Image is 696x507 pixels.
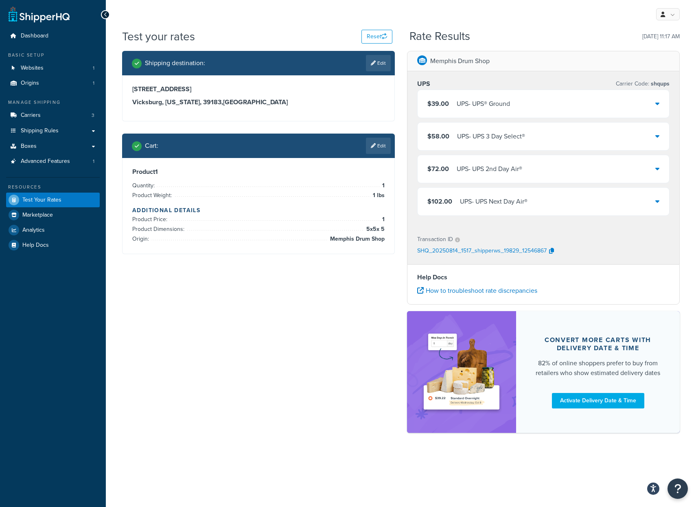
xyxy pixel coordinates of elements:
h3: UPS [417,80,430,88]
h2: Shipping destination : [145,59,205,67]
li: Carriers [6,108,100,123]
p: Carrier Code: [616,78,670,90]
div: UPS - UPS Next Day Air® [460,196,527,207]
h3: [STREET_ADDRESS] [132,85,385,93]
span: Advanced Features [21,158,70,165]
span: 1 [380,215,385,224]
span: 1 [93,158,94,165]
img: feature-image-ddt-36eae7f7280da8017bfb280eaccd9c446f90b1fe08728e4019434db127062ab4.png [419,323,504,421]
a: Advanced Features1 [6,154,100,169]
a: Carriers3 [6,108,100,123]
span: Test Your Rates [22,197,61,204]
span: $39.00 [427,99,449,108]
h1: Test your rates [122,29,195,44]
span: Product Dimensions: [132,225,186,233]
h3: Vicksburg, [US_STATE], 39183 , [GEOGRAPHIC_DATA] [132,98,385,106]
button: Open Resource Center [668,478,688,499]
span: 3 [92,112,94,119]
h4: Help Docs [417,272,670,282]
p: Transaction ID [417,234,453,245]
p: Memphis Drum Shop [430,55,490,67]
a: Dashboard [6,29,100,44]
a: Help Docs [6,238,100,252]
a: Test Your Rates [6,193,100,207]
div: UPS - UPS® Ground [457,98,510,110]
span: Analytics [22,227,45,234]
h4: Additional Details [132,206,385,215]
span: 1 [93,65,94,72]
span: $102.00 [427,197,452,206]
a: Websites1 [6,61,100,76]
span: Origin: [132,235,151,243]
a: Edit [366,138,391,154]
a: Activate Delivery Date & Time [552,393,644,408]
div: Manage Shipping [6,99,100,106]
span: 1 [380,181,385,191]
span: shqups [649,79,670,88]
li: Advanced Features [6,154,100,169]
a: Analytics [6,223,100,237]
span: 1 lbs [371,191,385,200]
span: Carriers [21,112,41,119]
span: Memphis Drum Shop [328,234,385,244]
h2: Rate Results [409,30,470,43]
div: UPS - UPS 2nd Day Air® [457,163,522,175]
div: Convert more carts with delivery date & time [536,336,660,352]
span: Origins [21,80,39,87]
span: Product Weight: [132,191,174,200]
span: Quantity: [132,181,157,190]
a: Marketplace [6,208,100,222]
span: Dashboard [21,33,48,40]
a: How to troubleshoot rate discrepancies [417,286,537,295]
a: Edit [366,55,391,71]
a: Origins1 [6,76,100,91]
p: [DATE] 11:17 AM [642,31,680,42]
div: UPS - UPS 3 Day Select® [457,131,525,142]
span: Websites [21,65,44,72]
span: Marketplace [22,212,53,219]
li: Websites [6,61,100,76]
span: $72.00 [427,164,449,173]
span: $58.00 [427,132,449,141]
div: 82% of online shoppers prefer to buy from retailers who show estimated delivery dates [536,358,660,378]
span: Help Docs [22,242,49,249]
p: SHQ_20250814_1517_shipperws_19829_12546867 [417,245,547,257]
li: Origins [6,76,100,91]
a: Shipping Rules [6,123,100,138]
div: Resources [6,184,100,191]
span: Boxes [21,143,37,150]
div: Basic Setup [6,52,100,59]
button: Reset [361,30,392,44]
span: Shipping Rules [21,127,59,134]
span: 5 x 5 x 5 [364,224,385,234]
h2: Cart : [145,142,158,149]
span: Product Price: [132,215,169,224]
a: Boxes [6,139,100,154]
h3: Product 1 [132,168,385,176]
span: 1 [93,80,94,87]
